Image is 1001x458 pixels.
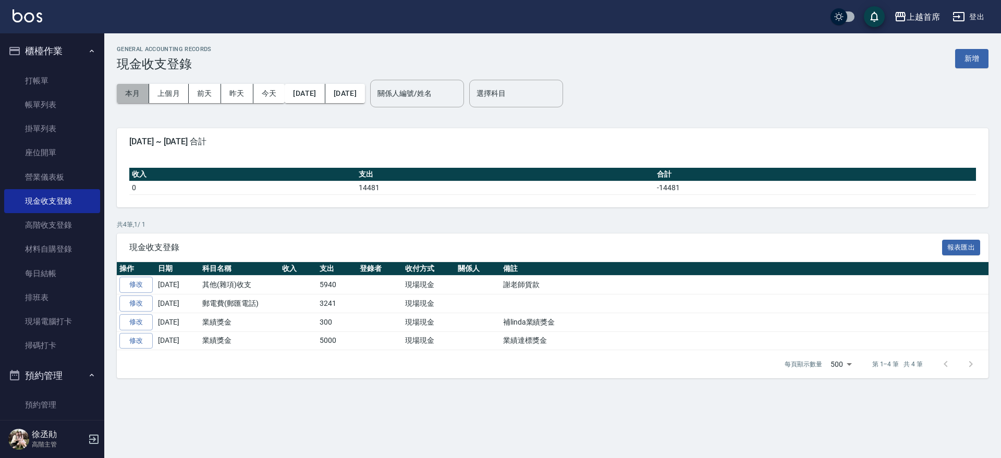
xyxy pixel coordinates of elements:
td: 業績獎金 [200,331,279,350]
td: 現場現金 [402,294,455,313]
h3: 現金收支登錄 [117,57,212,71]
button: 新增 [955,49,988,68]
td: [DATE] [155,294,200,313]
button: save [864,6,885,27]
button: 登出 [948,7,988,27]
a: 新增 [955,53,988,63]
td: 謝老師貨款 [500,276,988,294]
th: 科目名稱 [200,262,279,276]
td: 現場現金 [402,313,455,331]
a: 修改 [119,295,153,312]
a: 打帳單 [4,69,100,93]
th: 收入 [129,168,356,181]
th: 收付方式 [402,262,455,276]
a: 掛單列表 [4,117,100,141]
button: 報表匯出 [942,240,981,256]
button: 上個月 [149,84,189,103]
th: 日期 [155,262,200,276]
a: 修改 [119,333,153,349]
td: 3241 [317,294,357,313]
td: [DATE] [155,276,200,294]
td: 業績獎金 [200,313,279,331]
a: 修改 [119,314,153,330]
h5: 徐丞勛 [32,429,85,440]
td: 補linda業績獎金 [500,313,988,331]
th: 關係人 [455,262,500,276]
td: [DATE] [155,313,200,331]
a: 座位開單 [4,141,100,165]
th: 支出 [356,168,654,181]
button: 櫃檯作業 [4,38,100,65]
a: 現場電腦打卡 [4,310,100,333]
p: 共 4 筆, 1 / 1 [117,220,988,229]
a: 營業儀表板 [4,165,100,189]
th: 備註 [500,262,988,276]
td: 14481 [356,181,654,194]
a: 每日結帳 [4,262,100,286]
td: 其他(雜項)收支 [200,276,279,294]
p: 第 1–4 筆 共 4 筆 [872,360,923,369]
div: 500 [826,350,856,378]
img: Logo [13,9,42,22]
h2: GENERAL ACCOUNTING RECORDS [117,46,212,53]
button: [DATE] [285,84,325,103]
td: 現場現金 [402,276,455,294]
img: Person [8,429,29,450]
td: 業績達標獎金 [500,331,988,350]
td: 5940 [317,276,357,294]
th: 登錄者 [357,262,402,276]
span: 現金收支登錄 [129,242,942,253]
div: 上越首席 [907,10,940,23]
td: [DATE] [155,331,200,350]
td: 300 [317,313,357,331]
a: 報表匯出 [942,242,981,252]
td: 郵電費(郵匯電話) [200,294,279,313]
a: 帳單列表 [4,93,100,117]
th: 支出 [317,262,357,276]
button: [DATE] [325,84,365,103]
a: 材料自購登錄 [4,237,100,261]
td: 0 [129,181,356,194]
a: 高階收支登錄 [4,213,100,237]
th: 操作 [117,262,155,276]
button: 上越首席 [890,6,944,28]
a: 排班表 [4,286,100,310]
button: 昨天 [221,84,253,103]
a: 現金收支登錄 [4,189,100,213]
th: 收入 [279,262,318,276]
a: 修改 [119,277,153,293]
button: 本月 [117,84,149,103]
button: 今天 [253,84,285,103]
a: 掃碼打卡 [4,333,100,357]
p: 高階主管 [32,440,85,449]
a: 預約管理 [4,393,100,417]
td: 5000 [317,331,357,350]
td: -14481 [654,181,976,194]
a: 單日預約紀錄 [4,417,100,441]
span: [DATE] ~ [DATE] 合計 [129,137,976,147]
button: 前天 [189,84,221,103]
p: 每頁顯示數量 [785,360,822,369]
button: 預約管理 [4,362,100,389]
td: 現場現金 [402,331,455,350]
th: 合計 [654,168,976,181]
